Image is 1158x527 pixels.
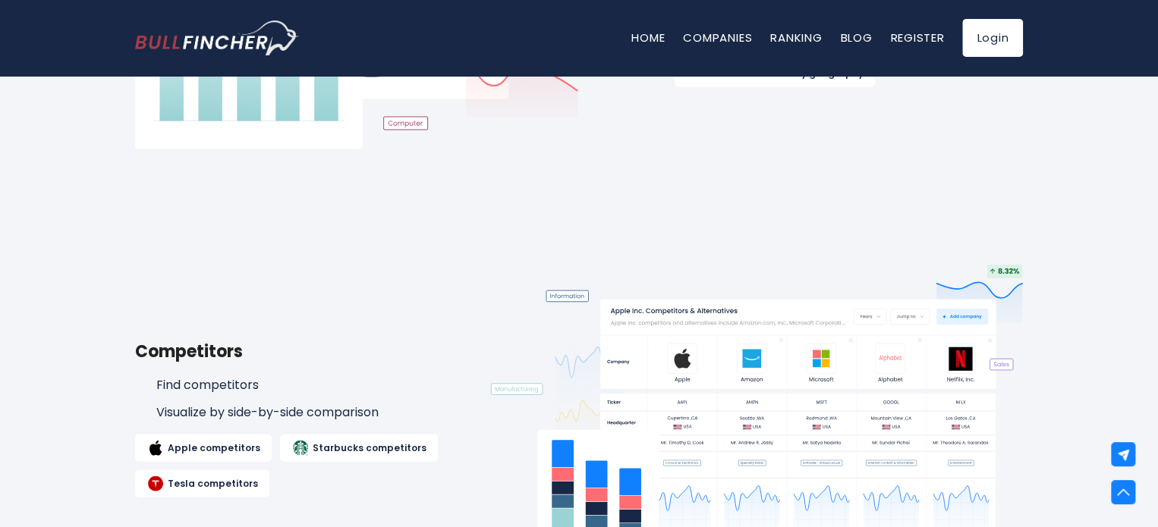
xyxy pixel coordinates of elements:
[135,20,298,55] a: Go to homepage
[840,30,872,45] a: Blog
[890,30,944,45] a: Register
[135,20,299,55] img: Bullfincher logo
[962,19,1023,57] a: Login
[135,470,269,497] a: Tesla competitors
[683,30,752,45] a: Companies
[135,378,460,394] li: Find competitors
[280,434,438,462] a: Starbucks competitors
[135,434,272,462] a: Apple competitors
[770,30,822,45] a: Ranking
[631,30,665,45] a: Home
[135,339,460,364] h3: Competitors
[135,405,460,421] li: Visualize by side-by-side comparison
